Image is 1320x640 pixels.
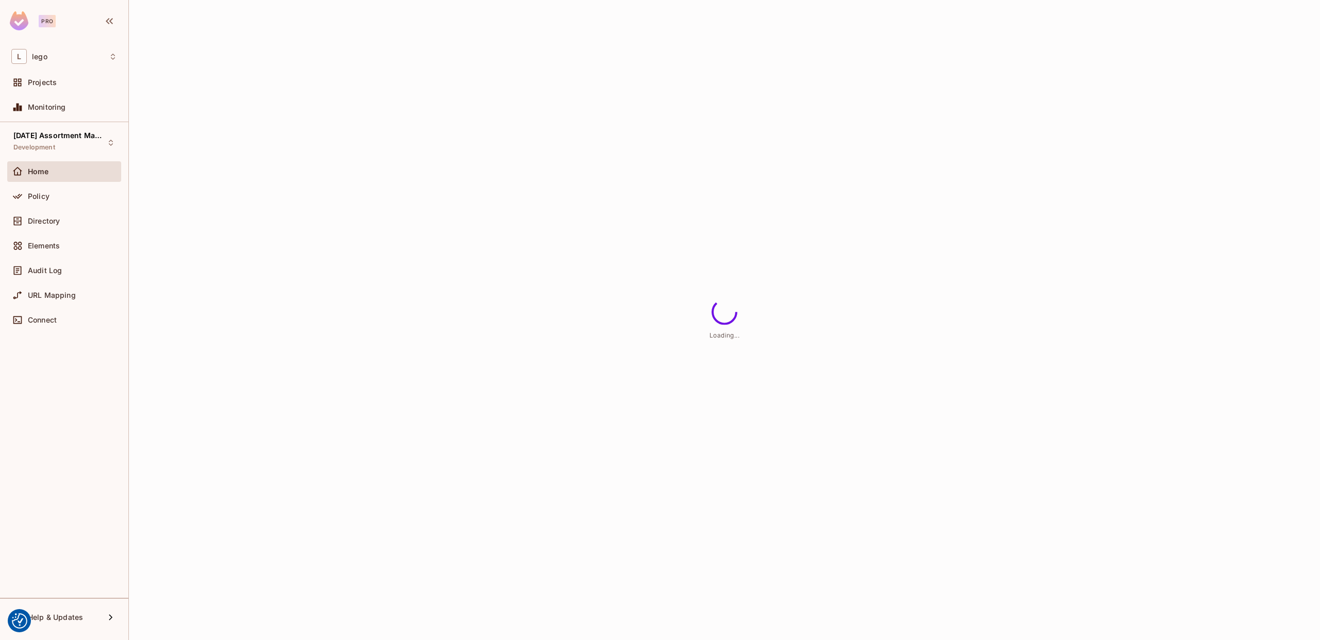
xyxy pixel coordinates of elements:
img: SReyMgAAAABJRU5ErkJggg== [10,11,28,30]
span: Policy [28,192,49,200]
span: Elements [28,242,60,250]
span: Home [28,167,49,176]
span: Loading... [709,331,739,339]
span: Connect [28,316,57,324]
span: URL Mapping [28,291,76,299]
span: L [11,49,27,64]
span: Workspace: lego [32,53,47,61]
span: Monitoring [28,103,66,111]
span: [DATE] Assortment Management [13,131,106,140]
button: Consent Preferences [12,613,27,629]
span: Audit Log [28,266,62,275]
img: Revisit consent button [12,613,27,629]
span: Development [13,143,55,151]
span: Projects [28,78,57,87]
span: Help & Updates [28,613,83,621]
span: Directory [28,217,60,225]
div: Pro [39,15,56,27]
